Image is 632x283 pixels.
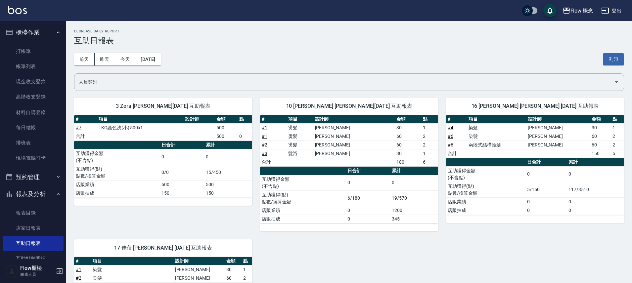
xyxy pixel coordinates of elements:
[287,132,313,141] td: 燙髮
[395,141,421,149] td: 60
[74,257,91,265] th: #
[3,59,64,74] a: 帳單列表
[526,132,590,141] td: [PERSON_NAME]
[543,4,557,17] button: save
[525,206,567,215] td: 0
[390,167,438,175] th: 累計
[215,132,238,141] td: 500
[3,89,64,104] a: 高階收支登錄
[262,142,267,147] a: #2
[395,115,421,124] th: 金額
[525,197,567,206] td: 0
[421,141,438,149] td: 2
[611,77,622,87] button: Open
[3,105,64,120] a: 材料自購登錄
[590,149,611,158] td: 150
[346,175,390,190] td: 0
[8,6,27,14] img: Logo
[260,215,346,223] td: 店販抽成
[76,275,81,281] a: #2
[611,141,624,149] td: 2
[313,149,395,158] td: [PERSON_NAME]
[173,274,225,282] td: [PERSON_NAME]
[260,175,346,190] td: 互助獲得金額 (不含點)
[115,53,136,65] button: 今天
[91,274,173,282] td: 染髮
[76,125,81,130] a: #7
[467,132,526,141] td: 染髮
[3,185,64,203] button: 報表及分析
[74,141,252,198] table: a dense table
[567,182,624,197] td: 117/3510
[74,132,97,141] td: 合計
[287,149,313,158] td: 髮浴
[346,206,390,215] td: 0
[262,134,267,139] a: #1
[82,245,244,251] span: 17 佳蒨 [PERSON_NAME] [DATE] 互助報表
[204,141,252,149] th: 累計
[446,166,525,182] td: 互助獲得金額 (不含點)
[3,169,64,186] button: 預約管理
[421,123,438,132] td: 1
[242,257,252,265] th: 點
[3,135,64,150] a: 排班表
[260,167,438,223] table: a dense table
[173,257,225,265] th: 設計師
[260,206,346,215] td: 店販業績
[160,189,204,197] td: 150
[262,125,267,130] a: #1
[74,180,160,189] td: 店販業績
[160,141,204,149] th: 日合計
[173,265,225,274] td: [PERSON_NAME]
[603,53,624,65] button: 列印
[526,141,590,149] td: [PERSON_NAME]
[346,190,390,206] td: 6/180
[91,265,173,274] td: 染髮
[421,132,438,141] td: 2
[346,167,390,175] th: 日合計
[268,103,430,109] span: 10 [PERSON_NAME] [PERSON_NAME][DATE] 互助報表
[395,149,421,158] td: 30
[590,115,611,124] th: 金額
[204,149,252,165] td: 0
[260,190,346,206] td: 互助獲得(點) 點數/換算金額
[395,123,421,132] td: 30
[204,165,252,180] td: 15/450
[3,236,64,251] a: 互助日報表
[525,166,567,182] td: 0
[74,29,624,33] h2: Decrease Daily Report
[74,115,252,141] table: a dense table
[448,125,453,130] a: #4
[3,205,64,221] a: 報表目錄
[97,115,184,124] th: 項目
[242,274,252,282] td: 2
[82,103,244,109] span: 3 Zora [PERSON_NAME][DATE] 互助報表
[590,141,611,149] td: 60
[421,149,438,158] td: 1
[526,115,590,124] th: 設計師
[204,180,252,189] td: 500
[287,141,313,149] td: 燙髮
[446,158,624,215] table: a dense table
[570,7,594,15] div: Flow 概念
[446,197,525,206] td: 店販業績
[390,175,438,190] td: 0
[390,215,438,223] td: 345
[225,265,242,274] td: 30
[395,132,421,141] td: 60
[74,115,97,124] th: #
[262,151,267,156] a: #3
[567,166,624,182] td: 0
[446,115,467,124] th: #
[135,53,160,65] button: [DATE]
[160,165,204,180] td: 0/0
[5,264,19,278] img: Person
[3,251,64,266] a: 互助點數明細
[567,197,624,206] td: 0
[3,120,64,135] a: 每日結帳
[611,132,624,141] td: 2
[313,115,395,124] th: 設計師
[446,149,467,158] td: 合計
[454,103,616,109] span: 16 [PERSON_NAME] [PERSON_NAME] [DATE] 互助報表
[3,44,64,59] a: 打帳單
